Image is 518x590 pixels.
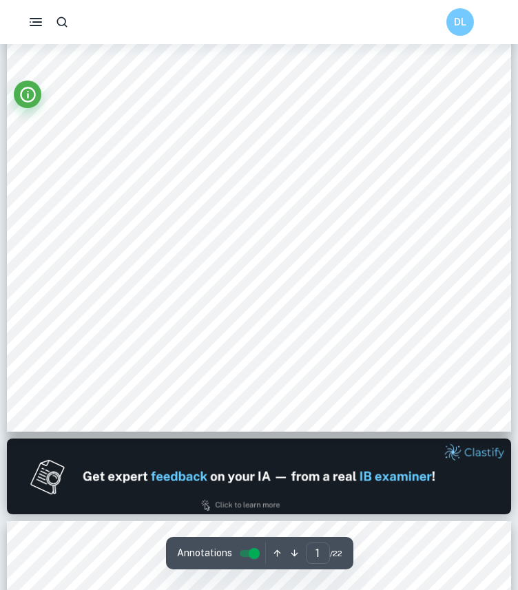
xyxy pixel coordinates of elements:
[453,14,468,30] h6: DL
[177,546,232,560] span: Annotations
[14,81,41,108] button: Info
[330,547,342,560] span: / 22
[7,439,511,514] img: Ad
[446,8,474,36] button: DL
